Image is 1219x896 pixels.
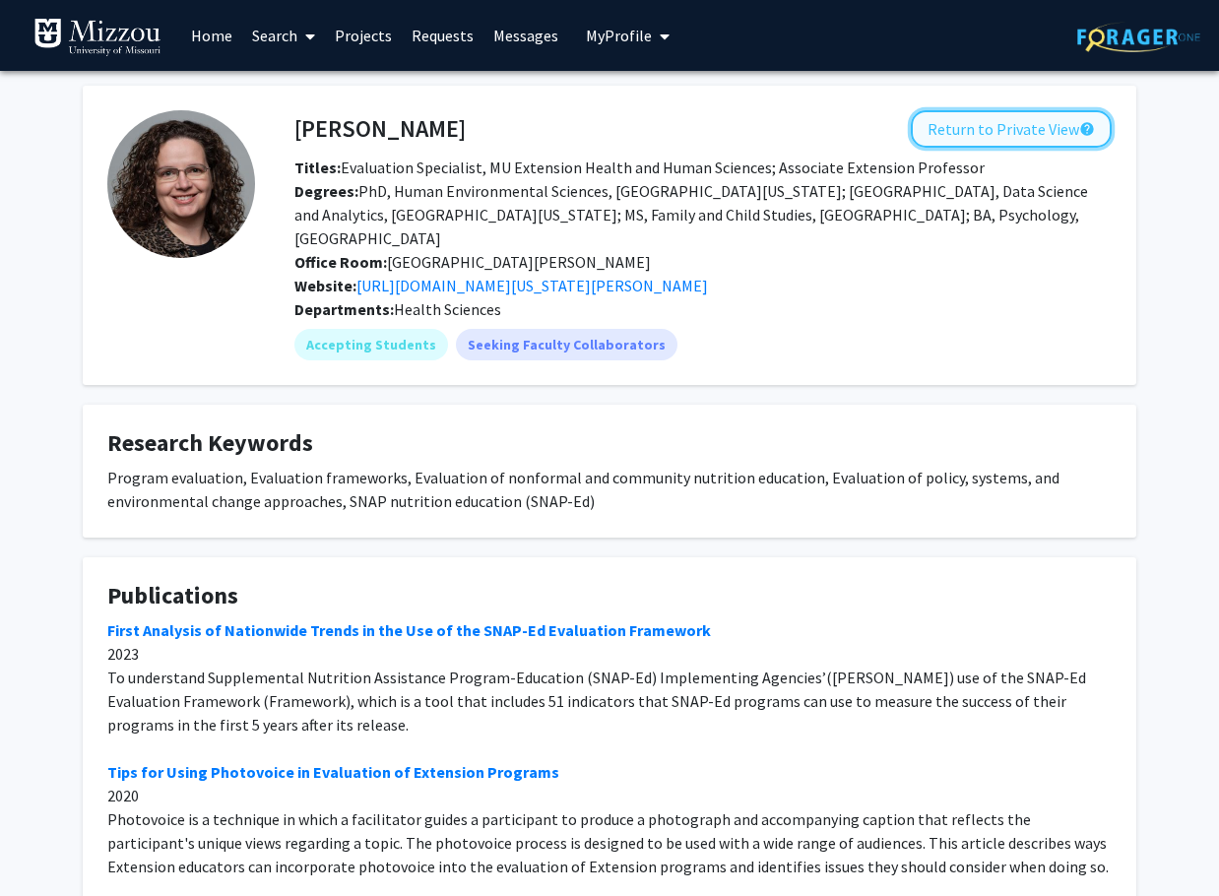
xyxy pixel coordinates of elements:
mat-icon: help [1079,117,1095,141]
img: Profile Picture [107,110,255,258]
b: Departments: [294,299,394,319]
b: Titles: [294,158,341,177]
img: University of Missouri Logo [33,18,161,57]
mat-chip: Accepting Students [294,329,448,360]
span: Health Sciences [394,299,501,319]
a: Messages [483,1,568,70]
a: Requests [402,1,483,70]
a: First Analysis of Nationwide Trends in the Use of the SNAP-Ed Evaluation Framework [107,620,711,640]
span: My Profile [586,26,652,45]
span: [GEOGRAPHIC_DATA][PERSON_NAME] [294,252,651,272]
span: PhD, Human Environmental Sciences, [GEOGRAPHIC_DATA][US_STATE]; [GEOGRAPHIC_DATA], Data Science a... [294,181,1088,248]
button: Return to Private View [911,110,1112,148]
span: Evaluation Specialist, MU Extension Health and Human Sciences; Associate Extension Professor [294,158,985,177]
h4: Research Keywords [107,429,1112,458]
b: Website: [294,276,356,295]
h4: [PERSON_NAME] [294,110,466,147]
mat-chip: Seeking Faculty Collaborators [456,329,677,360]
iframe: Chat [15,807,84,881]
img: ForagerOne Logo [1077,22,1200,52]
a: Opens in a new tab [356,276,708,295]
a: Projects [325,1,402,70]
b: Degrees: [294,181,358,201]
a: Search [242,1,325,70]
a: Home [181,1,242,70]
h4: Publications [107,582,1112,610]
a: Tips for Using Photovoice in Evaluation of Extension Programs [107,762,559,782]
b: Office Room: [294,252,387,272]
div: Program evaluation, Evaluation frameworks, Evaluation of nonformal and community nutrition educat... [107,466,1112,513]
